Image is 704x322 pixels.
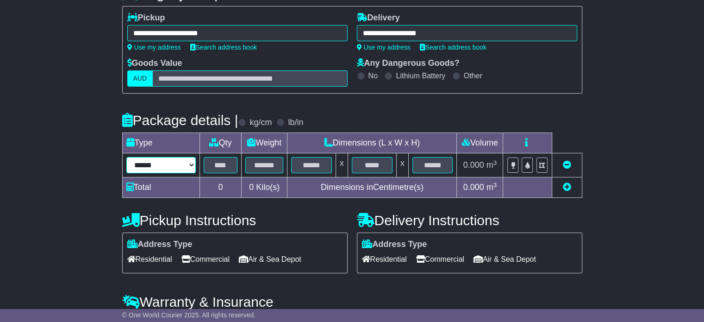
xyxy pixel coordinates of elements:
[357,58,460,69] label: Any Dangerous Goods?
[288,118,303,128] label: lb/in
[242,133,287,153] td: Weight
[199,133,242,153] td: Qty
[563,183,571,192] a: Add new item
[420,44,486,51] a: Search address book
[239,252,301,266] span: Air & Sea Depot
[463,160,484,170] span: 0.000
[127,240,193,250] label: Address Type
[249,183,254,192] span: 0
[127,13,165,23] label: Pickup
[493,159,497,166] sup: 3
[127,44,181,51] a: Use my address
[563,160,571,170] a: Remove this item
[396,71,445,80] label: Lithium Battery
[396,153,408,177] td: x
[122,177,199,198] td: Total
[127,70,153,87] label: AUD
[357,13,400,23] label: Delivery
[362,240,427,250] label: Address Type
[127,58,182,69] label: Goods Value
[362,252,407,266] span: Residential
[493,182,497,189] sup: 3
[242,177,287,198] td: Kilo(s)
[486,183,497,192] span: m
[336,153,348,177] td: x
[473,252,536,266] span: Air & Sea Depot
[127,252,172,266] span: Residential
[181,252,230,266] span: Commercial
[199,177,242,198] td: 0
[287,177,457,198] td: Dimensions in Centimetre(s)
[357,213,582,228] h4: Delivery Instructions
[190,44,257,51] a: Search address book
[368,71,378,80] label: No
[122,213,348,228] h4: Pickup Instructions
[249,118,272,128] label: kg/cm
[122,294,582,309] h4: Warranty & Insurance
[287,133,457,153] td: Dimensions (L x W x H)
[486,160,497,170] span: m
[457,133,503,153] td: Volume
[122,133,199,153] td: Type
[464,71,482,80] label: Other
[416,252,464,266] span: Commercial
[122,311,256,319] span: © One World Courier 2025. All rights reserved.
[357,44,411,51] a: Use my address
[122,113,238,128] h4: Package details |
[463,183,484,192] span: 0.000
